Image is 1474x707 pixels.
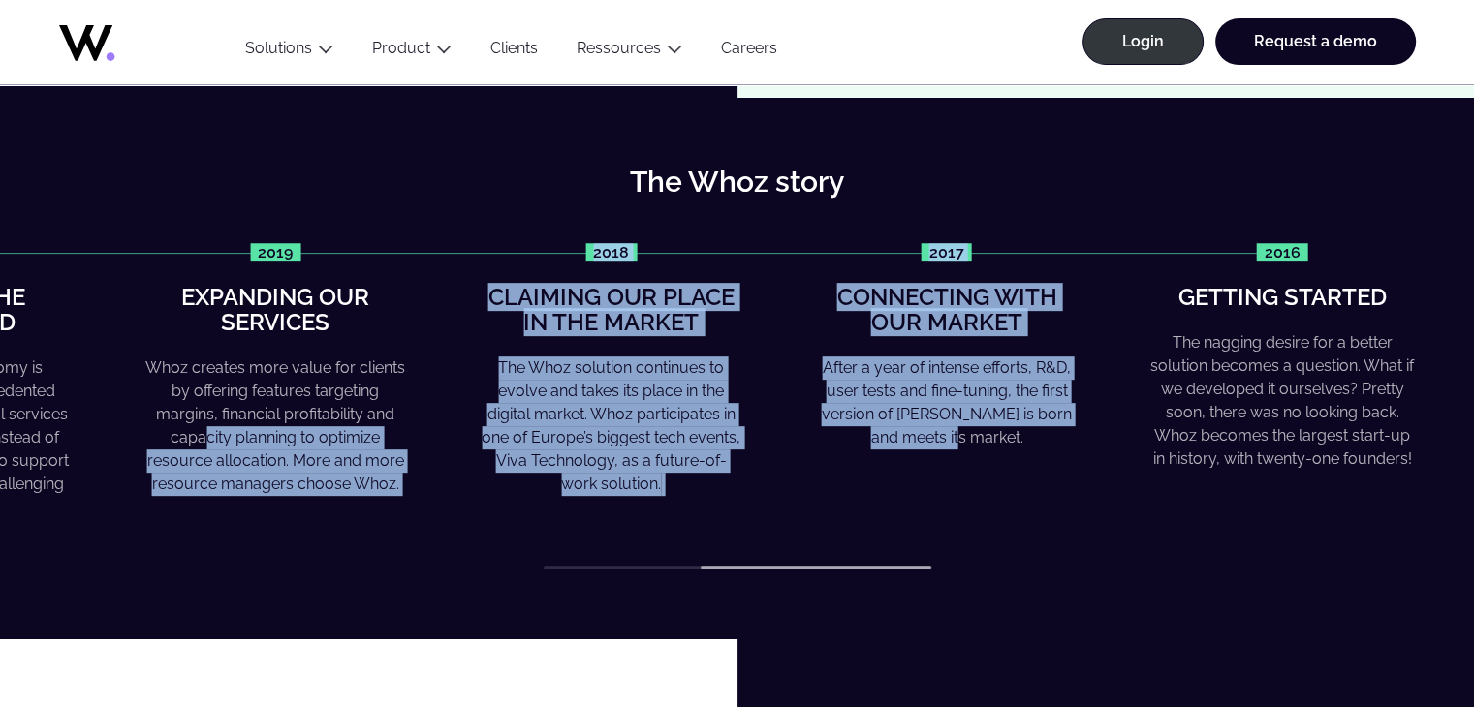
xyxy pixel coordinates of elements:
[577,39,661,57] a: Ressources
[814,243,1080,450] div: 6 / 7
[630,165,844,199] strong: The Whoz story
[478,356,743,496] div: The Whoz solution continues to evolve and takes its place in the digital market. Whoz participate...
[1346,579,1447,680] iframe: Chatbot
[585,243,637,261] p: 2018
[142,356,408,496] div: Whoz creates more value for clients by offering features targeting margins, financial profitabili...
[1257,243,1308,261] p: 2016
[226,39,353,65] button: Solutions
[814,285,1080,336] h4: Connecting with our market
[250,243,300,261] p: 2019
[478,243,743,497] div: 5 / 7
[1082,18,1204,65] a: Login
[702,39,797,65] a: Careers
[142,243,408,497] div: 4 / 7
[471,39,557,65] a: Clients
[1215,18,1416,65] a: Request a demo
[557,39,702,65] button: Ressources
[353,39,471,65] button: Product
[922,243,972,261] p: 2017
[814,356,1080,449] div: After a year of intense efforts, R&D, user tests and fine-tuning, the first version of [PERSON_NA...
[142,285,408,336] h4: Expanding our services
[1149,331,1415,471] div: The nagging desire for a better solution becomes a question. What if we developed it ourselves? P...
[372,39,430,57] a: Product
[1149,243,1415,471] div: 7 / 7
[1178,283,1387,311] strong: Getting started
[478,285,743,336] h4: Claiming our place in the market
